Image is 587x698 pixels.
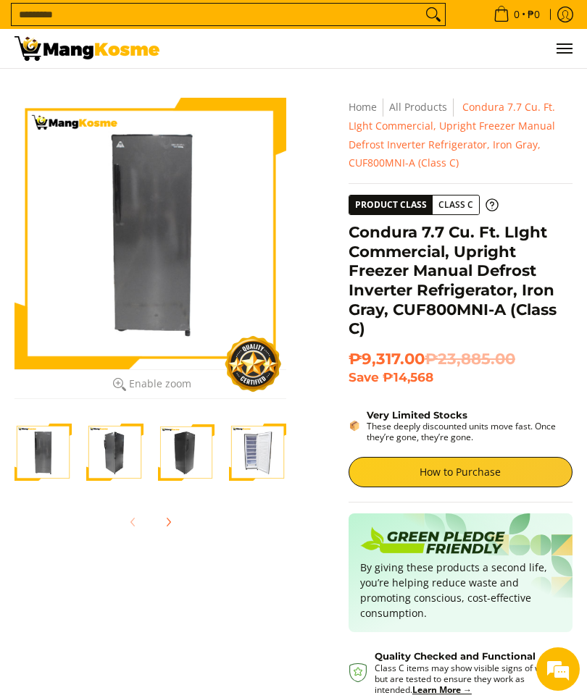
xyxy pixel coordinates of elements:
[367,421,573,442] p: These deeply discounted units move fast. Once they’re gone, they’re gone.
[349,349,515,369] span: ₱9,317.00
[425,349,515,369] del: ₱23,885.00
[489,7,544,22] span: •
[174,29,573,68] ul: Customer Navigation
[422,4,445,25] button: Search
[174,29,573,68] nav: Main Menu
[375,650,536,662] strong: Quality Checked and Functional
[367,409,467,421] strong: Very Limited Stocks
[14,424,72,481] img: Condura 7.7 Cu. Ft. LIght Commercial, Upright Freezer Manual Defrost Inverter Refrigerator, Iron ...
[433,196,479,214] span: Class C
[14,36,159,61] img: Condura 7.7 Cu. Ft. Manual Defrost Inverter Ref (Class C) l Mang Kosme
[349,370,379,384] span: Save
[158,424,215,481] img: Condura 7.7 Cu. Ft. LIght Commercial, Upright Freezer Manual Defrost Inverter Refrigerator, Iron ...
[14,369,286,399] button: Enable zoom
[152,506,184,538] button: Next
[349,98,573,172] nav: Breadcrumbs
[360,560,561,621] p: By giving these products a second life, you’re helping reduce waste and promoting conscious, cost...
[525,9,542,20] span: ₱0
[512,9,522,20] span: 0
[360,525,505,560] img: Badge sustainability green pledge friendly
[412,684,472,696] a: Learn More →
[349,457,573,487] a: How to Purchase
[383,370,433,384] span: ₱14,568
[375,663,558,695] p: Class C items may show visible signs of wear but are tested to ensure they work as intended.
[229,424,286,481] img: Condura 7.7 Cu. Ft. LIght Commercial, Upright Freezer Manual Defrost Inverter Refrigerator, Iron ...
[86,424,143,481] img: Condura 7.7 Cu. Ft. LIght Commercial, Upright Freezer Manual Defrost Inverter Refrigerator, Iron ...
[349,222,573,337] h1: Condura 7.7 Cu. Ft. LIght Commercial, Upright Freezer Manual Defrost Inverter Refrigerator, Iron ...
[349,100,377,114] a: Home
[349,195,499,215] a: Product Class Class C
[349,195,433,214] span: Product Class
[129,378,191,390] span: Enable zoom
[555,29,573,68] button: Menu
[389,100,447,114] a: All Products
